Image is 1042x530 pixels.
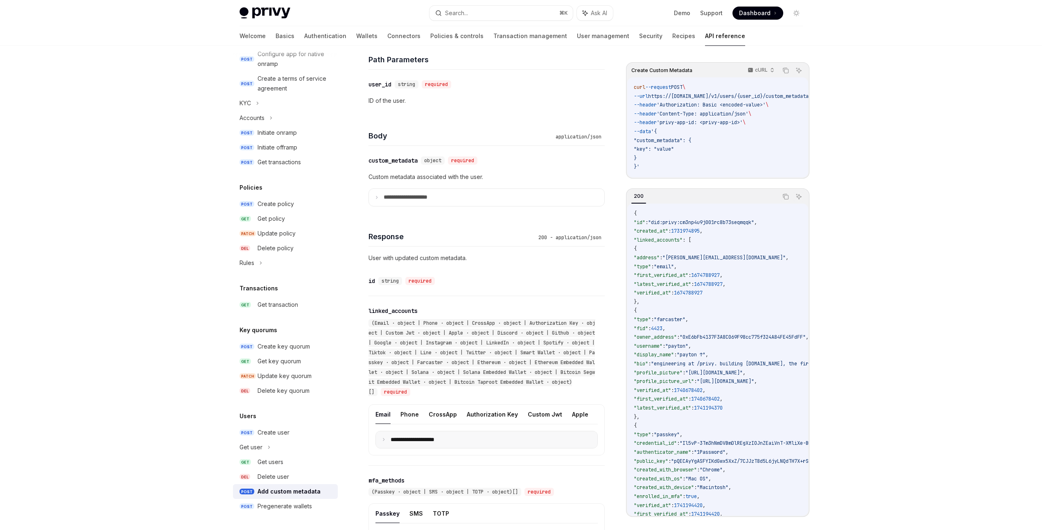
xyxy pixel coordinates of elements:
button: CrossApp [429,405,457,424]
button: Search...⌘K [429,6,573,20]
span: "latest_verified_at" [634,281,691,288]
span: POST [671,84,683,91]
span: 4423 [651,325,662,332]
a: DELDelete policy [233,241,338,256]
span: : [651,431,654,438]
span: Create Custom Metadata [631,67,692,74]
div: required [422,80,451,88]
a: Basics [276,26,294,46]
span: "Chrome" [700,467,723,473]
span: "type" [634,316,651,323]
span: } [634,155,637,161]
span: , [688,343,691,349]
span: \ [743,119,746,126]
span: , [754,378,757,385]
a: POSTCreate a terms of service agreement [233,71,338,96]
span: 1674788927 [691,272,720,279]
span: "type" [634,263,651,270]
div: Delete policy [258,243,294,253]
span: "first_verified_at" [634,511,688,517]
div: application/json [552,133,605,141]
span: 'privy-app-id: <privy-app-id>' [657,119,743,126]
span: , [723,467,726,473]
span: : [683,493,685,500]
p: Custom metadata associated with the user. [368,172,605,182]
span: , [685,316,688,323]
span: : [668,458,671,464]
span: { [634,210,637,217]
span: DEL [240,474,250,480]
span: "pQECAyYgASFYIKdGwx5XxZ/7CJJzT8d5L6jyLNQdTH7X+rSZdPJ9Ux/QIlggRm4OcJ8F3aB5zYz3T9LxLdDfGpWvYkHgS4A8... [671,458,975,464]
button: Ask AI [793,191,804,202]
h5: Policies [240,183,262,193]
span: PATCH [240,373,256,379]
span: : [648,360,651,367]
span: POST [240,503,254,510]
span: "username" [634,343,662,349]
span: , [680,431,683,438]
span: "Macintosh" [697,484,728,491]
span: , [703,387,705,394]
span: : [671,387,674,394]
span: "engineering at /privy. building [DOMAIN_NAME], the first Farcaster video client. nyc. 👨‍💻🍎🏳️‍🌈 [... [651,360,1016,367]
span: , [723,281,726,288]
span: }, [634,414,640,420]
button: Phone [400,405,419,424]
div: user_id [368,80,391,88]
div: required [381,388,410,396]
span: "payton" [665,343,688,349]
span: DEL [240,245,250,251]
a: POSTInitiate offramp [233,140,338,155]
div: Get users [258,457,283,467]
a: Wallets [356,26,377,46]
span: "first_verified_at" [634,272,688,279]
span: 1731974895 [671,228,700,234]
button: SMS [409,504,423,523]
div: Rules [240,258,254,268]
span: }' [634,163,640,170]
span: , [743,369,746,376]
div: Configure app for native onramp [258,49,333,69]
div: custom_metadata [368,156,418,165]
span: "first_verified_at" [634,396,688,402]
div: id [368,277,375,285]
img: light logo [240,7,290,19]
span: , [754,219,757,226]
span: : [688,396,691,402]
a: Policies & controls [430,26,484,46]
h5: Users [240,411,256,421]
span: , [720,511,723,517]
span: GET [240,459,251,465]
span: "bio" [634,360,648,367]
span: : [683,476,685,482]
div: required [448,156,477,165]
div: Get policy [258,214,285,224]
span: "linked_accounts" [634,237,683,243]
span: : [683,369,685,376]
span: : [671,502,674,509]
span: GET [240,358,251,365]
span: (Email · object | Phone · object | CrossApp · object | Authorization Key · object | Custom Jwt · ... [368,320,595,395]
span: --request [645,84,671,91]
button: Copy the contents from the code block [780,191,791,202]
a: DELDelete key quorum [233,383,338,398]
span: : [694,484,697,491]
span: POST [240,159,254,165]
a: POSTCreate key quorum [233,339,338,354]
span: { [634,245,637,252]
span: "1Password" [694,449,726,455]
a: POSTPregenerate wallets [233,499,338,514]
span: : [677,440,680,446]
div: Accounts [240,113,264,123]
span: 1741194370 [694,405,723,411]
span: : [645,219,648,226]
h4: Body [368,130,552,141]
span: "created_at" [634,228,668,234]
a: POSTCreate policy [233,197,338,211]
span: , [728,484,731,491]
p: User with updated custom metadata. [368,253,605,263]
button: TOTP [433,504,449,523]
span: string [382,278,399,284]
span: POST [240,430,254,436]
div: 200 [631,191,646,201]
